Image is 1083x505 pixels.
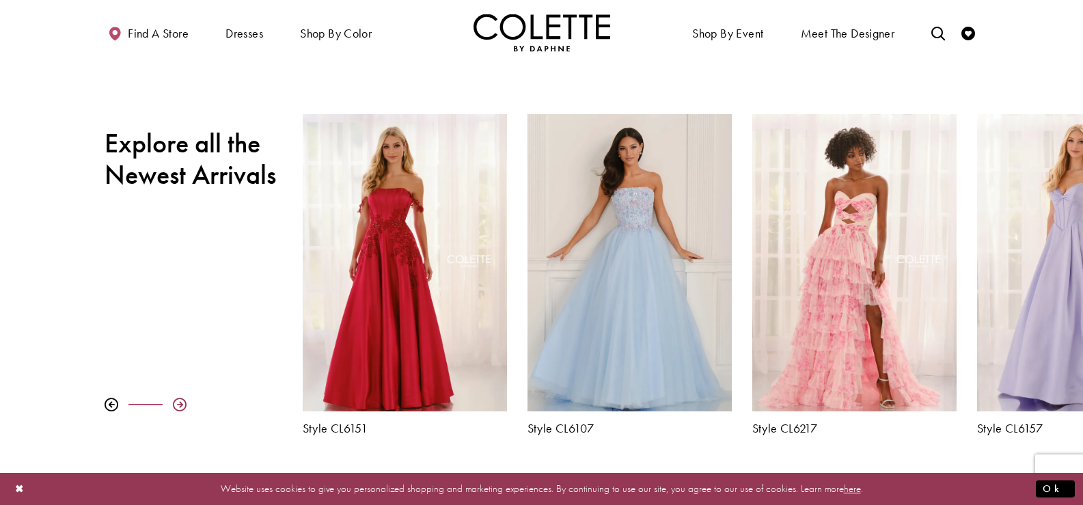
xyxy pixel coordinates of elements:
[752,114,957,411] a: Visit Colette by Daphne Style No. CL6217 Page
[1036,480,1075,497] button: Submit Dialog
[527,114,732,411] a: Visit Colette by Daphne Style No. CL6107 Page
[527,422,732,435] a: Style CL6107
[928,14,948,51] a: Toggle search
[222,14,266,51] span: Dresses
[801,27,895,40] span: Meet the designer
[742,104,967,446] div: Colette by Daphne Style No. CL6217
[105,128,282,191] h2: Explore all the Newest Arrivals
[474,14,610,51] a: Visit Home Page
[689,14,767,51] span: Shop By Event
[844,482,861,495] a: here
[128,27,189,40] span: Find a store
[517,104,742,446] div: Colette by Daphne Style No. CL6107
[98,480,985,498] p: Website uses cookies to give you personalized shopping and marketing experiences. By continuing t...
[692,27,763,40] span: Shop By Event
[225,27,263,40] span: Dresses
[300,27,372,40] span: Shop by color
[303,422,507,435] a: Style CL6151
[105,14,192,51] a: Find a store
[303,114,507,411] a: Visit Colette by Daphne Style No. CL6151 Page
[797,14,899,51] a: Meet the designer
[292,104,517,446] div: Colette by Daphne Style No. CL6151
[474,14,610,51] img: Colette by Daphne
[8,477,31,501] button: Close Dialog
[297,14,375,51] span: Shop by color
[958,14,978,51] a: Check Wishlist
[752,422,957,435] a: Style CL6217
